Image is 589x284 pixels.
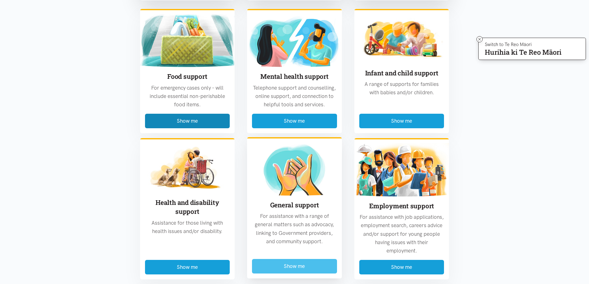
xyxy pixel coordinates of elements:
button: Show me [145,260,230,274]
p: Assistance for those living with health issues and/or disability. [145,219,230,235]
p: A range of supports for families with babies and/or children. [359,80,444,97]
h3: Employment support [359,201,444,210]
button: Show me [145,114,230,128]
h3: Food support [145,72,230,81]
p: Telephone support and counselling, online support, and connection to helpful tools and services. [252,84,337,109]
button: Show me [252,259,337,273]
h3: Health and disability support [145,198,230,216]
p: For assistance with a range of general matters such as advocacy, linking to Government providers,... [252,212,337,246]
p: Switch to Te Reo Māori [485,43,561,46]
button: Show me [359,114,444,128]
p: For emergency cases only – will include essential non-perishable food items. [145,84,230,109]
p: Hurihia ki Te Reo Māori [485,49,561,55]
button: Show me [252,114,337,128]
h3: Infant and child support [359,69,444,78]
button: Show me [359,260,444,274]
p: For assistance with job applications, employment search, careers advice and/or support for young ... [359,213,444,255]
h3: General support [252,201,337,210]
h3: Mental health support [252,72,337,81]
